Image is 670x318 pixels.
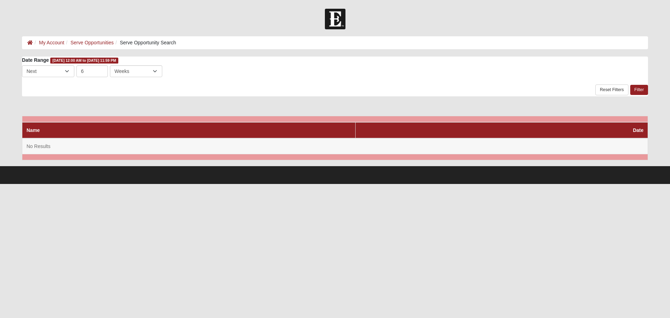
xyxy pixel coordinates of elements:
a: My Account [39,40,64,45]
span: No Results [27,143,50,149]
a: Serve Opportunities [70,40,114,45]
div: [DATE] 12:00 AM to [DATE] 11:59 PM [50,58,118,64]
a: Filter [630,85,648,95]
img: Church of Eleven22 Logo [325,9,345,29]
a: Reset Filters [595,84,628,95]
li: Serve Opportunity Search [114,39,176,46]
label: Date Range [22,57,49,64]
a: Name [27,127,40,133]
a: Date [633,127,643,133]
